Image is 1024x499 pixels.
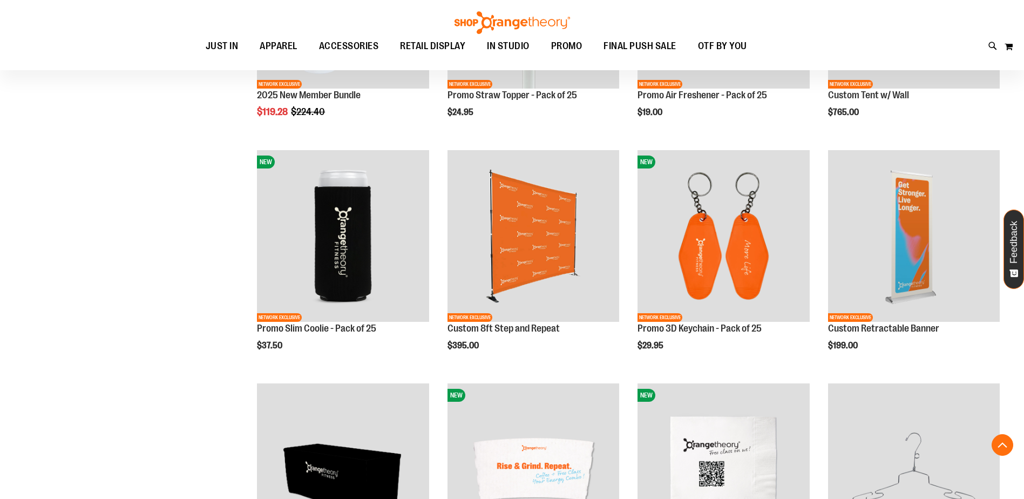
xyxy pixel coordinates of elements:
span: NETWORK EXCLUSIVE [447,80,492,89]
span: Feedback [1009,221,1019,264]
img: Promo Slim Coolie - Pack of 25 [257,150,429,322]
a: RETAIL DISPLAY [389,34,476,59]
span: NETWORK EXCLUSIVE [257,80,302,89]
a: FINAL PUSH SALE [593,34,687,59]
span: $395.00 [447,341,480,350]
a: Promo 3D Keychain - Pack of 25 [638,323,762,334]
span: ACCESSORIES [319,34,379,58]
img: Promo 3D Keychain - Pack of 25 [638,150,809,322]
div: product [252,145,434,378]
span: NETWORK EXCLUSIVE [257,313,302,322]
a: 2025 New Member Bundle [257,90,361,100]
span: NETWORK EXCLUSIVE [638,313,682,322]
span: NEW [447,389,465,402]
span: OTF BY YOU [698,34,747,58]
a: ACCESSORIES [308,34,390,59]
span: $29.95 [638,341,665,350]
div: product [823,145,1005,378]
span: $199.00 [828,341,859,350]
a: OTF BY YOU [687,34,758,59]
a: Custom Tent w/ Wall [828,90,909,100]
a: Promo 3D Keychain - Pack of 25NEWNETWORK EXCLUSIVE [638,150,809,323]
a: Promo Air Freshener - Pack of 25 [638,90,767,100]
span: NETWORK EXCLUSIVE [828,313,873,322]
span: RETAIL DISPLAY [400,34,465,58]
img: Shop Orangetheory [453,11,572,34]
a: Custom Retractable Banner [828,323,939,334]
span: $19.00 [638,107,664,117]
span: $24.95 [447,107,475,117]
a: OTF 8ft Step and RepeatNETWORK EXCLUSIVE [447,150,619,323]
span: $224.40 [291,106,327,117]
span: NETWORK EXCLUSIVE [447,313,492,322]
span: PROMO [551,34,582,58]
button: Back To Top [992,434,1013,456]
img: OTF 8ft Step and Repeat [447,150,619,322]
span: NETWORK EXCLUSIVE [828,80,873,89]
a: Custom 8ft Step and Repeat [447,323,560,334]
span: JUST IN [206,34,239,58]
span: IN STUDIO [487,34,530,58]
a: Promo Slim Coolie - Pack of 25NEWNETWORK EXCLUSIVE [257,150,429,323]
button: Feedback - Show survey [1003,210,1024,289]
img: OTF Custom Retractable Banner Orange [828,150,1000,322]
div: product [442,145,625,378]
div: product [632,145,815,378]
span: $119.28 [257,106,289,117]
a: Promo Slim Coolie - Pack of 25 [257,323,376,334]
span: $765.00 [828,107,860,117]
span: APPAREL [260,34,297,58]
span: NETWORK EXCLUSIVE [638,80,682,89]
span: NEW [638,156,655,168]
a: APPAREL [249,34,308,59]
span: FINAL PUSH SALE [603,34,676,58]
span: $37.50 [257,341,284,350]
a: JUST IN [195,34,249,59]
a: Promo Straw Topper - Pack of 25 [447,90,577,100]
a: PROMO [540,34,593,58]
span: NEW [257,156,275,168]
a: IN STUDIO [476,34,540,59]
a: OTF Custom Retractable Banner OrangeNETWORK EXCLUSIVE [828,150,1000,323]
span: NEW [638,389,655,402]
